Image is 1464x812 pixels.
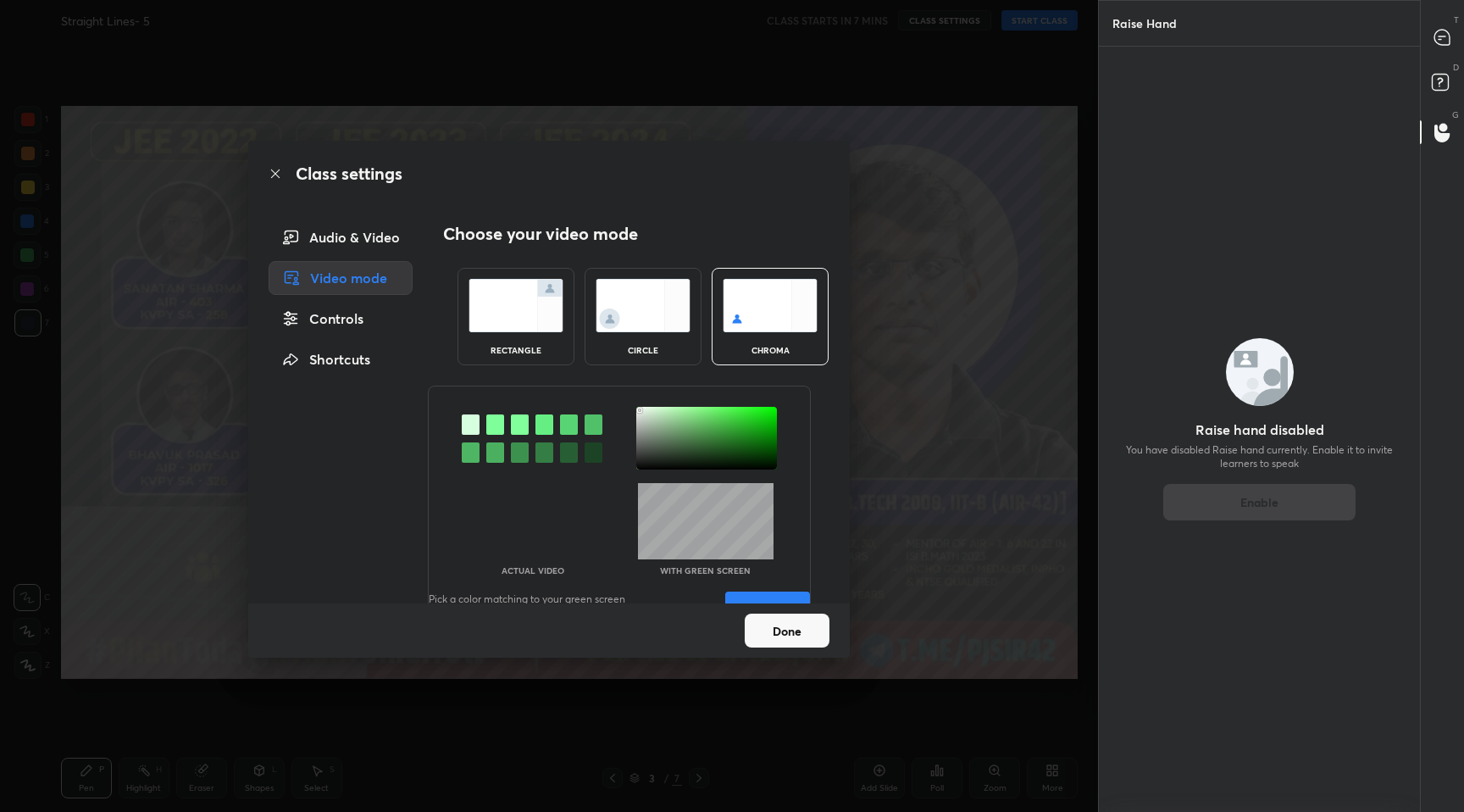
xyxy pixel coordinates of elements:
p: T [1454,14,1459,26]
button: Save [725,592,810,626]
button: Done [745,614,829,648]
p: D [1453,61,1459,74]
p: Pick a color matching to your green screen to get a transparent background [429,592,635,626]
div: chroma [736,346,804,354]
img: normalScreenIcon.ae25ed63.svg [469,279,563,332]
p: With green screen [660,566,751,575]
div: Controls [269,302,413,336]
div: Audio & Video [269,220,413,254]
h2: Choose your video mode [443,223,638,245]
div: Shortcuts [269,342,413,376]
div: circle [609,346,677,354]
h2: Class settings [296,161,402,186]
img: chromaScreenIcon.c19ab0a0.svg [723,279,818,332]
h5: Raise hand disabled [1195,420,1324,440]
img: circleScreenIcon.acc0effb.svg [596,279,690,332]
p: Raise Hand [1099,1,1190,46]
p: You have disabled Raise hand currently. Enable it to invite learners to speak [1116,443,1403,470]
div: Video mode [269,261,413,295]
div: rectangle [482,346,550,354]
p: Actual Video [502,566,564,575]
p: G [1452,108,1459,121]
